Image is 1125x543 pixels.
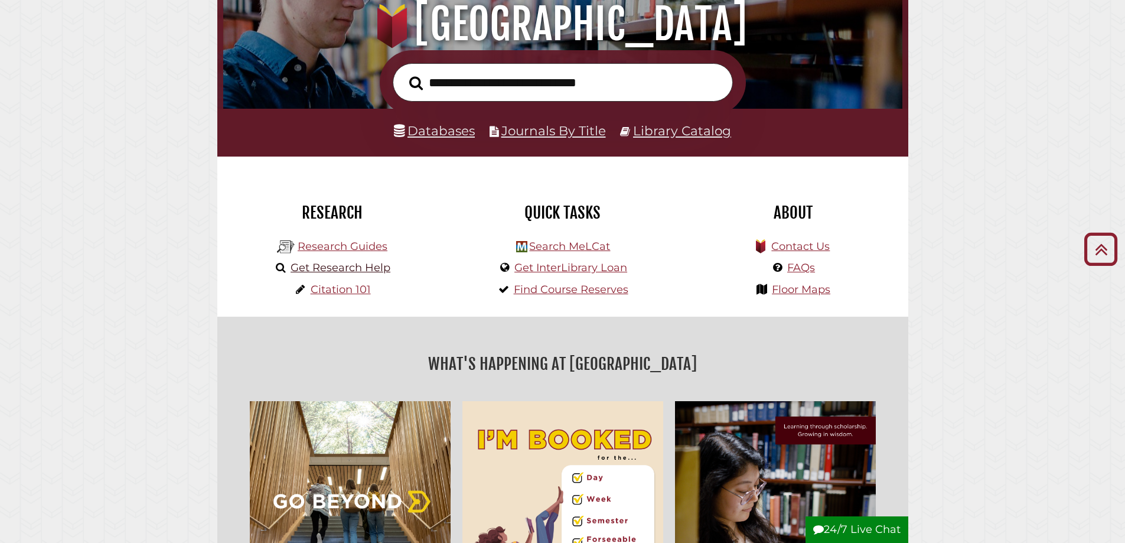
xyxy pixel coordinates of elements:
a: Journals By Title [501,123,606,138]
a: Search MeLCat [529,240,610,253]
h2: Research [226,203,439,223]
a: Get Research Help [291,261,390,274]
h2: What's Happening at [GEOGRAPHIC_DATA] [226,350,899,378]
a: Library Catalog [633,123,731,138]
i: Search [409,76,423,90]
a: Citation 101 [311,283,371,296]
img: Hekman Library Logo [516,241,527,252]
img: Hekman Library Logo [277,238,295,256]
a: Research Guides [298,240,387,253]
a: Back to Top [1080,239,1122,259]
a: Floor Maps [772,283,830,296]
a: Find Course Reserves [514,283,628,296]
h2: About [687,203,899,223]
a: FAQs [787,261,815,274]
h2: Quick Tasks [456,203,669,223]
a: Databases [394,123,475,138]
button: Search [403,73,429,94]
a: Get InterLibrary Loan [514,261,627,274]
a: Contact Us [771,240,830,253]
